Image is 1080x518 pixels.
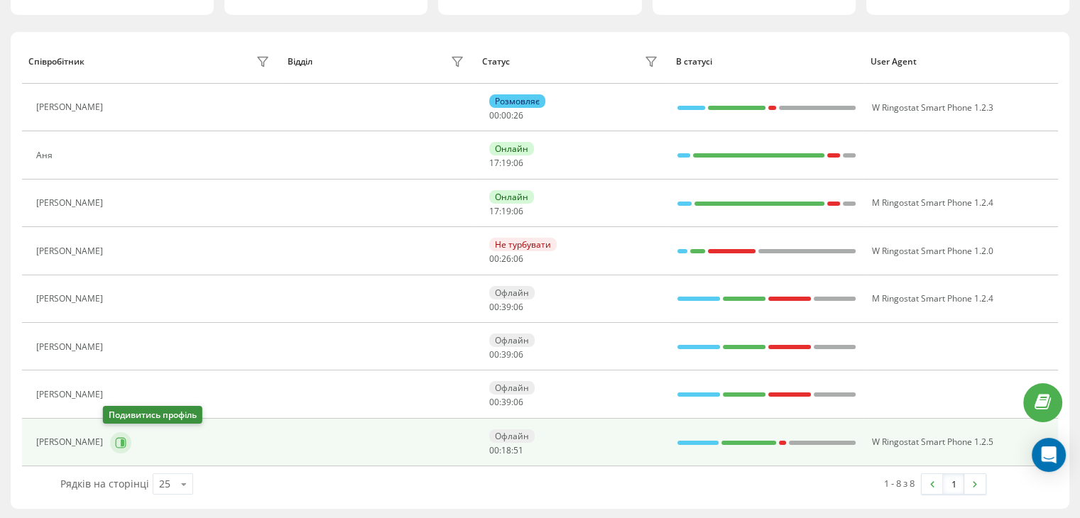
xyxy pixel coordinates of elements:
[513,157,523,169] span: 06
[489,350,523,360] div: : :
[501,444,511,456] span: 18
[36,102,107,112] div: [PERSON_NAME]
[489,205,499,217] span: 17
[501,205,511,217] span: 19
[513,253,523,265] span: 06
[36,437,107,447] div: [PERSON_NAME]
[489,446,523,456] div: : :
[489,302,523,312] div: : :
[501,396,511,408] span: 39
[489,301,499,313] span: 00
[489,396,499,408] span: 00
[36,342,107,352] div: [PERSON_NAME]
[36,390,107,399] div: [PERSON_NAME]
[943,474,964,494] a: 1
[489,254,523,264] div: : :
[489,429,535,443] div: Офлайн
[513,396,523,408] span: 06
[871,292,993,304] span: M Ringostat Smart Phone 1.2.4
[489,286,535,299] div: Офлайн
[103,406,202,424] div: Подивитись профіль
[513,444,523,456] span: 51
[489,158,523,168] div: : :
[489,238,557,251] div: Не турбувати
[871,101,993,114] span: W Ringostat Smart Phone 1.2.3
[513,205,523,217] span: 06
[513,301,523,313] span: 06
[489,253,499,265] span: 00
[513,109,523,121] span: 26
[501,301,511,313] span: 39
[36,246,107,256] div: [PERSON_NAME]
[489,381,535,395] div: Офлайн
[36,198,107,208] div: [PERSON_NAME]
[501,109,511,121] span: 00
[36,150,56,160] div: Аня
[489,109,499,121] span: 00
[482,57,510,67] div: Статус
[501,253,511,265] span: 26
[60,477,149,490] span: Рядків на сторінці
[489,142,534,155] div: Онлайн
[489,444,499,456] span: 00
[871,57,1052,67] div: User Agent
[513,348,523,360] span: 06
[501,157,511,169] span: 19
[871,245,993,257] span: W Ringostat Smart Phone 1.2.0
[159,477,170,491] div: 25
[871,436,993,448] span: W Ringostat Smart Phone 1.2.5
[489,111,523,121] div: : :
[489,348,499,360] span: 00
[489,397,523,407] div: : :
[28,57,84,67] div: Співробітник
[489,206,523,216] div: : :
[489,157,499,169] span: 17
[489,334,535,347] div: Офлайн
[36,294,107,304] div: [PERSON_NAME]
[489,190,534,204] div: Онлайн
[871,197,993,209] span: M Ringostat Smart Phone 1.2.4
[501,348,511,360] span: 39
[884,476,915,490] div: 1 - 8 з 8
[1032,438,1066,472] div: Open Intercom Messenger
[489,94,545,108] div: Розмовляє
[676,57,857,67] div: В статусі
[288,57,312,67] div: Відділ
